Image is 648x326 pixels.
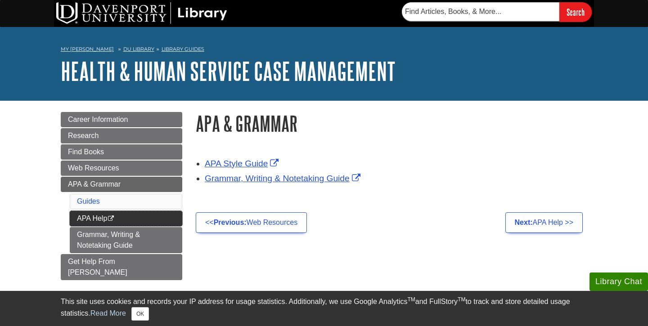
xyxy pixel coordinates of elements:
input: Search [559,2,592,22]
div: This site uses cookies and records your IP address for usage statistics. Additionally, we use Goo... [61,296,587,321]
a: Get Help From [PERSON_NAME] [61,254,182,280]
form: Searches DU Library's articles, books, and more [402,2,592,22]
span: Find Books [68,148,104,156]
a: Grammar, Writing & Notetaking Guide [70,227,182,253]
a: APA & Grammar [61,177,182,192]
span: Web Resources [68,164,119,172]
a: Career Information [61,112,182,127]
a: <<Previous:Web Resources [196,212,307,233]
a: DU Library [123,46,154,52]
a: Library Guides [162,46,204,52]
a: Research [61,128,182,143]
a: Web Resources [61,161,182,176]
img: DU Library [56,2,227,24]
div: Guide Page Menu [61,112,182,280]
a: Guides [77,197,100,205]
strong: Next: [515,219,533,226]
button: Close [131,307,149,321]
a: Find Books [61,144,182,160]
a: My [PERSON_NAME] [61,45,114,53]
span: Career Information [68,116,128,123]
sup: TM [458,296,465,303]
a: APA Help [70,211,182,226]
a: Read More [90,309,126,317]
span: Research [68,132,99,139]
a: Link opens in new window [205,174,363,183]
button: Library Chat [589,272,648,291]
i: This link opens in a new window [107,216,115,222]
sup: TM [407,296,415,303]
strong: Previous: [214,219,247,226]
a: Next:APA Help >> [505,212,583,233]
a: Link opens in new window [205,159,281,168]
input: Find Articles, Books, & More... [402,2,559,21]
a: Health & Human Service Case Management [61,57,396,85]
h1: APA & Grammar [196,112,587,135]
span: APA & Grammar [68,180,121,188]
nav: breadcrumb [61,43,587,58]
span: Get Help From [PERSON_NAME] [68,258,127,276]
